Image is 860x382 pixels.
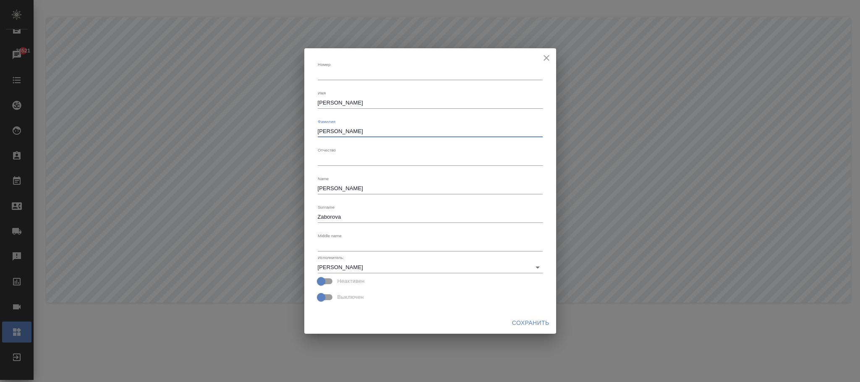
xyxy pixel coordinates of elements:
label: Имя [318,91,326,95]
textarea: Zaborova [318,214,543,220]
button: Open [532,262,544,273]
textarea: [PERSON_NAME] [318,185,543,191]
label: Фамилия [318,119,335,123]
label: Name [318,176,329,181]
span: Неактивен [337,277,365,285]
label: Surname [318,205,335,209]
label: Отчество [318,148,336,152]
button: Сохранить [509,315,553,331]
label: Middle name [318,233,342,238]
textarea: [PERSON_NAME] [318,128,543,134]
span: Выключен [337,293,364,301]
span: Сохранить [512,318,549,328]
label: Номер [318,62,330,66]
textarea: [PERSON_NAME] [318,99,543,106]
button: close [540,52,553,64]
label: Исполнитель: [318,255,344,259]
